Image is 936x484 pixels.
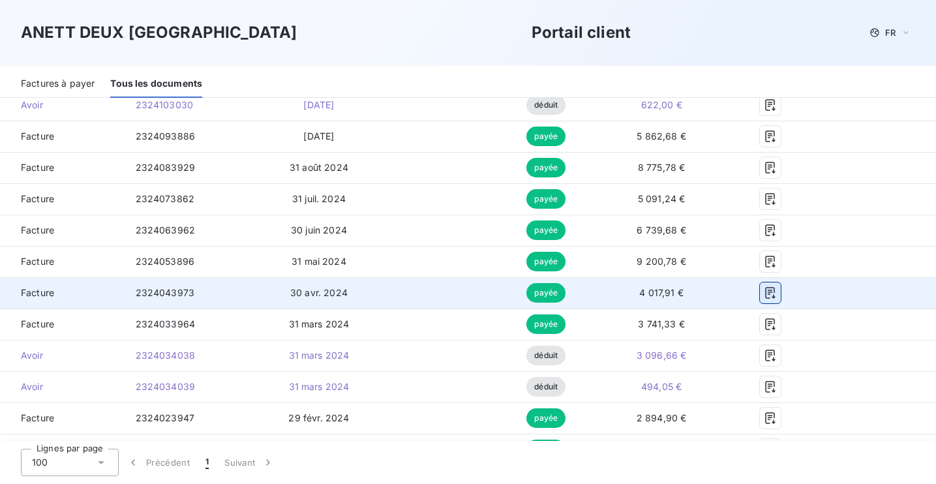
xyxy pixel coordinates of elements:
[21,70,95,98] div: Factures à payer
[526,440,566,459] span: payée
[526,346,566,365] span: déduit
[526,158,566,177] span: payée
[290,162,348,173] span: 31 août 2024
[303,130,334,142] span: [DATE]
[10,224,115,237] span: Facture
[526,408,566,428] span: payée
[526,127,566,146] span: payée
[136,350,196,361] span: 2324034038
[10,192,115,205] span: Facture
[10,349,115,362] span: Avoir
[637,412,687,423] span: 2 894,90 €
[136,412,195,423] span: 2324023947
[289,350,350,361] span: 31 mars 2024
[637,256,686,267] span: 9 200,78 €
[136,318,196,329] span: 2324033964
[136,287,195,298] span: 2324043973
[10,130,115,143] span: Facture
[290,287,348,298] span: 30 avr. 2024
[638,318,685,329] span: 3 741,33 €
[292,193,346,204] span: 31 juil. 2024
[217,449,282,476] button: Suivant
[292,256,346,267] span: 31 mai 2024
[136,256,195,267] span: 2324053896
[205,456,209,469] span: 1
[136,99,194,110] span: 2324103030
[136,130,196,142] span: 2324093886
[136,381,196,392] span: 2324034039
[885,27,896,38] span: FR
[641,381,682,392] span: 494,05 €
[639,287,684,298] span: 4 017,91 €
[637,224,686,235] span: 6 739,68 €
[136,193,195,204] span: 2324073862
[526,95,566,115] span: déduit
[10,98,115,112] span: Avoir
[10,286,115,299] span: Facture
[526,252,566,271] span: payée
[526,189,566,209] span: payée
[10,318,115,331] span: Facture
[136,224,196,235] span: 2324063962
[10,412,115,425] span: Facture
[198,449,217,476] button: 1
[638,162,686,173] span: 8 775,78 €
[289,381,350,392] span: 31 mars 2024
[638,193,686,204] span: 5 091,24 €
[291,224,347,235] span: 30 juin 2024
[289,318,350,329] span: 31 mars 2024
[637,130,686,142] span: 5 862,68 €
[10,161,115,174] span: Facture
[21,21,297,44] h3: ANETT DEUX [GEOGRAPHIC_DATA]
[526,283,566,303] span: payée
[637,350,687,361] span: 3 096,66 €
[641,99,682,110] span: 622,00 €
[303,99,334,110] span: [DATE]
[526,314,566,334] span: payée
[136,162,196,173] span: 2324083929
[526,377,566,397] span: déduit
[32,456,48,469] span: 100
[10,380,115,393] span: Avoir
[288,412,349,423] span: 29 févr. 2024
[532,21,631,44] h3: Portail client
[110,70,202,98] div: Tous les documents
[10,255,115,268] span: Facture
[119,449,198,476] button: Précédent
[526,220,566,240] span: payée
